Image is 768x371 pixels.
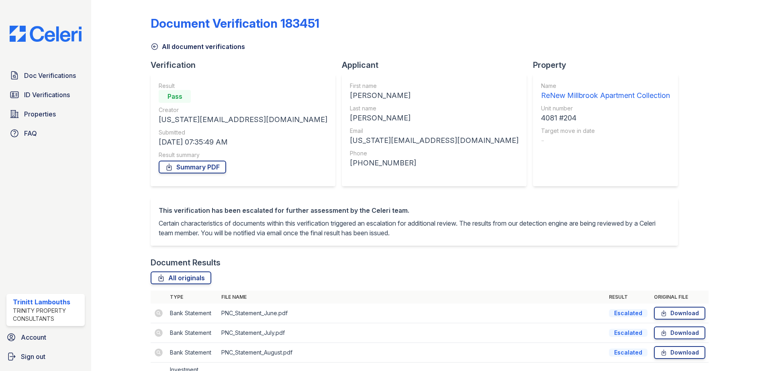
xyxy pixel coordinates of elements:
div: [PERSON_NAME] [350,112,519,124]
td: Bank Statement [167,304,218,323]
div: Email [350,127,519,135]
span: FAQ [24,128,37,138]
div: [DATE] 07:35:49 AM [159,137,327,148]
a: FAQ [6,125,85,141]
td: Bank Statement [167,323,218,343]
div: [PHONE_NUMBER] [350,157,519,169]
div: [PERSON_NAME] [350,90,519,101]
div: Applicant [342,59,533,71]
div: Submitted [159,128,327,137]
div: Result [159,82,327,90]
a: Download [654,346,705,359]
div: 4081 #204 [541,112,670,124]
div: [US_STATE][EMAIL_ADDRESS][DOMAIN_NAME] [159,114,327,125]
div: Trinitt Lambouths [13,297,82,307]
th: Original file [651,291,709,304]
div: Unit number [541,104,670,112]
a: All document verifications [151,42,245,51]
span: Account [21,332,46,342]
a: Summary PDF [159,161,226,173]
div: Property [533,59,684,71]
a: Doc Verifications [6,67,85,84]
div: Verification [151,59,342,71]
div: - [541,135,670,146]
span: Properties [24,109,56,119]
td: PNC_Statement_June.pdf [218,304,606,323]
span: Sign out [21,352,45,361]
div: Escalated [609,329,647,337]
div: ReNew Millbrook Apartment Collection [541,90,670,101]
div: Escalated [609,349,647,357]
a: Download [654,326,705,339]
a: Download [654,307,705,320]
td: PNC_Statement_August.pdf [218,343,606,363]
div: Target move in date [541,127,670,135]
th: Type [167,291,218,304]
a: Name ReNew Millbrook Apartment Collection [541,82,670,101]
a: Account [3,329,88,345]
span: Doc Verifications [24,71,76,80]
td: Bank Statement [167,343,218,363]
div: Escalated [609,309,647,317]
a: Sign out [3,349,88,365]
div: Trinity Property Consultants [13,307,82,323]
div: Result summary [159,151,327,159]
div: Name [541,82,670,90]
div: Last name [350,104,519,112]
th: Result [606,291,651,304]
span: ID Verifications [24,90,70,100]
div: Phone [350,149,519,157]
div: Creator [159,106,327,114]
th: File name [218,291,606,304]
div: Document Verification 183451 [151,16,319,31]
td: PNC_Statement_July.pdf [218,323,606,343]
p: Certain characteristics of documents within this verification triggered an escalation for additio... [159,218,670,238]
div: [US_STATE][EMAIL_ADDRESS][DOMAIN_NAME] [350,135,519,146]
iframe: chat widget [734,339,760,363]
div: This verification has been escalated for further assessment by the Celeri team. [159,206,670,215]
a: All originals [151,271,211,284]
a: ID Verifications [6,87,85,103]
div: Pass [159,90,191,103]
img: CE_Logo_Blue-a8612792a0a2168367f1c8372b55b34899dd931a85d93a1a3d3e32e68fde9ad4.png [3,26,88,42]
a: Properties [6,106,85,122]
div: Document Results [151,257,221,268]
div: First name [350,82,519,90]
